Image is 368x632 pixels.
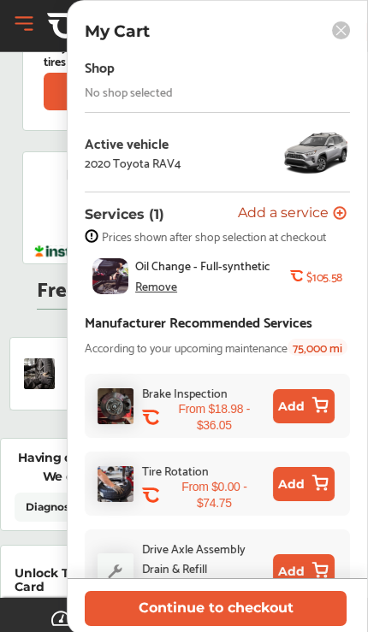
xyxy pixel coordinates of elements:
img: info-strock.ef5ea3fe.svg [85,229,98,243]
b: $105.58 [306,269,342,283]
button: Add [273,389,335,423]
div: Brake Inspection [142,382,228,402]
span: Prices shown after shop selection at checkout [102,229,326,243]
a: Diagnose a problem [15,493,145,522]
div: Remove [135,279,177,292]
p: Having car troubles? We can Help [15,448,147,486]
span: According to your upcoming maintenance [85,337,288,357]
img: default_wrench_icon.d1a43860.svg [98,553,134,588]
img: 13369_st0640_046.jpg [282,127,350,178]
div: Drive Axle Assembly Drain & Refill [142,538,266,577]
div: Shop [85,55,115,78]
img: oil-change-thumb.jpg [92,258,128,294]
a: Add a service [238,206,350,222]
a: Buy new tires [44,73,215,110]
div: Manufacturer Recommended Services [85,310,312,333]
span: 75,000 mi [288,339,347,356]
img: tire-rotation-thumb.jpg [98,466,134,502]
img: instacart-logo.217963cc.svg [33,245,109,257]
p: From $0.00 - $74.75 [163,479,266,511]
div: 2020 Toyota RAV4 [85,156,181,169]
button: Open Menu [11,11,37,37]
button: Continue to checkout [85,591,347,626]
p: Unlock The Perks of Your Membership Card [15,566,269,594]
img: brake-inspection-thumb.jpg [98,388,134,424]
p: My Cart [85,21,150,41]
button: Add [273,554,335,588]
div: Active vehicle [85,135,181,151]
span: Add a service [238,206,329,222]
div: No shop selected [85,85,173,98]
div: Tire Rotation [142,460,209,480]
p: Select a store first to see price [163,576,266,609]
span: Oil Change - Full-synthetic [135,258,290,272]
button: Add a service [238,206,347,222]
p: Frequently booked services [37,279,291,295]
img: CA-Icon.89b5b008.svg [47,11,76,40]
button: Add [273,467,335,501]
img: tire-wheel-balance-thumb.jpg [24,358,55,389]
p: Services (1) [85,206,164,222]
p: From $18.98 - $36.05 [163,401,266,434]
button: Buy new tires [44,73,211,110]
p: Do you need to change your tires soon? [44,38,211,68]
